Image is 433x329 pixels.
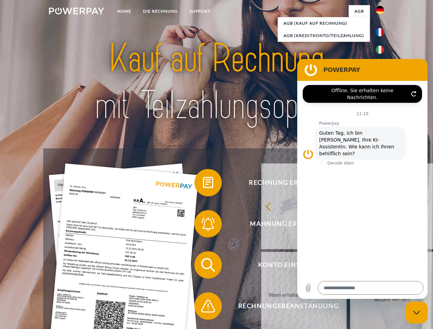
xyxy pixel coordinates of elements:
[111,5,137,17] a: Home
[200,297,217,315] img: qb_warning.svg
[265,290,342,299] div: Wann erhalte ich die Rechnung?
[376,6,384,14] img: de
[184,5,216,17] a: SUPPORT
[49,8,104,14] img: logo-powerpay-white.svg
[194,292,373,320] button: Rechnungsbeanstandung
[349,5,370,17] a: agb
[406,302,428,324] iframe: Schaltfläche zum Öffnen des Messaging-Fensters; Konversation läuft
[200,174,217,191] img: qb_bill.svg
[194,169,373,196] button: Rechnung erhalten?
[278,29,370,42] a: AGB (Kreditkonto/Teilzahlung)
[376,28,384,36] img: fr
[194,210,373,237] button: Mahnung erhalten?
[200,215,217,232] img: qb_bell.svg
[376,46,384,54] img: it
[194,251,373,279] button: Konto einsehen
[278,17,370,29] a: AGB (Kauf auf Rechnung)
[265,202,342,211] div: zurück
[200,256,217,273] img: qb_search.svg
[297,59,428,299] iframe: Messaging-Fenster
[65,33,368,131] img: title-powerpay_de.svg
[137,5,184,17] a: DIE RECHNUNG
